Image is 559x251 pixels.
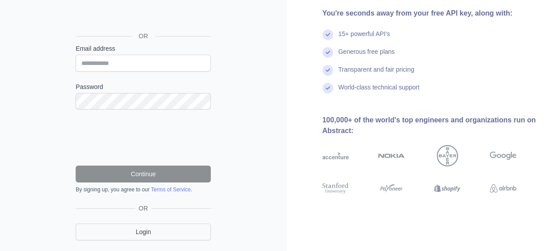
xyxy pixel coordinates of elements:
button: Continue [76,166,211,182]
a: Terms of Service [151,186,190,193]
img: nokia [378,145,405,166]
div: By signing up, you agree to our . [76,186,211,193]
span: OR [132,32,155,40]
iframe: Sign in with Google Button [71,6,213,26]
img: accenture [322,145,349,166]
img: shopify [434,182,461,195]
img: payoneer [378,182,405,195]
label: Password [76,82,211,91]
img: check mark [322,65,333,76]
img: check mark [322,47,333,58]
div: World-class technical support [338,83,420,101]
img: stanford university [322,182,349,195]
div: Generous free plans [338,47,395,65]
div: You're seconds away from your free API key, along with: [322,8,545,19]
img: check mark [322,29,333,40]
a: Login [76,223,211,240]
span: OR [135,204,152,213]
label: Email address [76,44,211,53]
img: google [490,145,516,166]
img: bayer [437,145,458,166]
div: 100,000+ of the world's top engineers and organizations run on Abstract: [322,115,545,136]
img: airbnb [490,182,516,195]
img: check mark [322,83,333,93]
iframe: reCAPTCHA [76,120,211,155]
div: 15+ powerful API's [338,29,390,47]
div: Transparent and fair pricing [338,65,414,83]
